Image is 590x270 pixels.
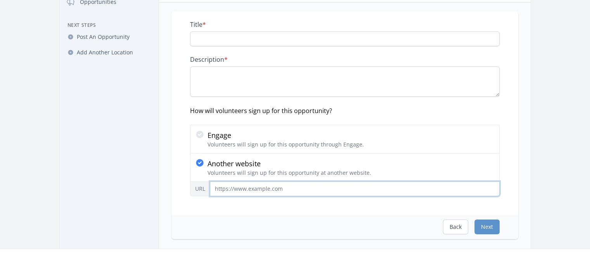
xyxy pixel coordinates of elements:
label: Description [190,56,500,63]
input: https://www.example.com [210,181,500,196]
span: Post An Opportunity [77,33,130,41]
span: Add Another Location [77,49,133,56]
p: Volunteers will sign up for this opportunity through Engage. [208,141,364,148]
p: Another website [208,158,371,169]
p: Volunteers will sign up for this opportunity at another website. [208,169,371,177]
div: How will volunteers sign up for this opportunity? [190,106,500,115]
p: Engage [208,130,364,141]
label: Title [190,21,500,28]
a: Add Another Location [63,45,156,59]
button: Next [474,219,500,234]
label: URL [190,182,210,196]
h3: Next Steps [63,22,156,28]
a: Post An Opportunity [63,30,156,44]
button: Back [443,219,468,234]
